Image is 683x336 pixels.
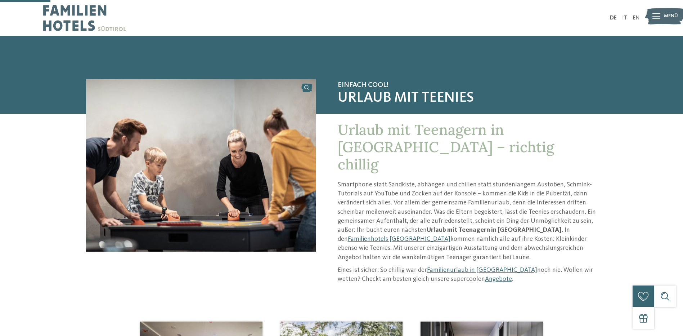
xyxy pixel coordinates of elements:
p: Smartphone statt Sandkiste, abhängen und chillen statt stundenlangem Austoben, Schmink-Tutorials ... [338,180,597,262]
a: IT [622,15,627,21]
img: Urlaub mit Teenagern in Südtirol geplant? [86,79,316,252]
p: Eines ist sicher: So chillig war der noch nie. Wollen wir wetten? Checkt am besten gleich unsere ... [338,266,597,284]
a: Angebote [485,276,512,282]
span: Einfach cool! [338,81,597,89]
a: Familienurlaub in [GEOGRAPHIC_DATA] [427,267,537,273]
a: Familienhotels [GEOGRAPHIC_DATA] [348,236,450,242]
a: DE [610,15,617,21]
span: Urlaub mit Teenagern in [GEOGRAPHIC_DATA] – richtig chillig [338,120,554,173]
a: EN [633,15,640,21]
span: Urlaub mit Teenies [338,89,597,107]
strong: Urlaub mit Teenagern in [GEOGRAPHIC_DATA] [427,227,562,233]
span: Menü [664,13,678,20]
